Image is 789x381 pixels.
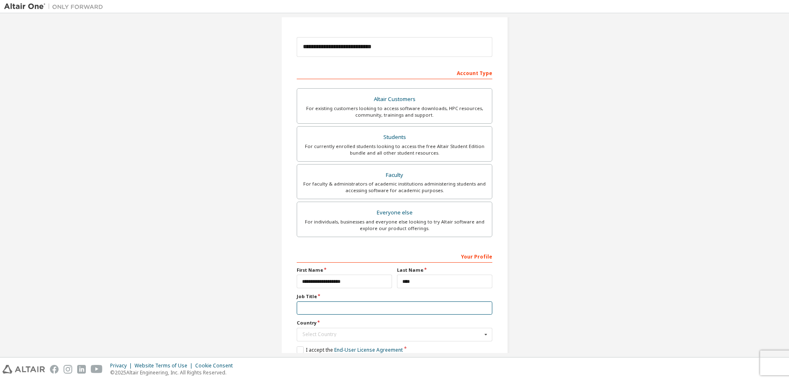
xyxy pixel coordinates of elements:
[302,169,487,181] div: Faculty
[297,267,392,273] label: First Name
[110,369,238,376] p: © 2025 Altair Engineering, Inc. All Rights Reserved.
[110,362,135,369] div: Privacy
[302,181,487,194] div: For faculty & administrators of academic institutions administering students and accessing softwa...
[302,143,487,156] div: For currently enrolled students looking to access the free Altair Student Edition bundle and all ...
[302,219,487,232] div: For individuals, businesses and everyone else looking to try Altair software and explore our prod...
[64,365,72,374] img: instagram.svg
[50,365,59,374] img: facebook.svg
[91,365,103,374] img: youtube.svg
[297,249,492,263] div: Your Profile
[2,365,45,374] img: altair_logo.svg
[302,105,487,118] div: For existing customers looking to access software downloads, HPC resources, community, trainings ...
[195,362,238,369] div: Cookie Consent
[77,365,86,374] img: linkedin.svg
[297,346,403,353] label: I accept the
[302,94,487,105] div: Altair Customers
[334,346,403,353] a: End-User License Agreement
[135,362,195,369] div: Website Terms of Use
[297,320,492,326] label: Country
[302,332,482,337] div: Select Country
[4,2,107,11] img: Altair One
[302,132,487,143] div: Students
[302,207,487,219] div: Everyone else
[297,66,492,79] div: Account Type
[297,293,492,300] label: Job Title
[397,267,492,273] label: Last Name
